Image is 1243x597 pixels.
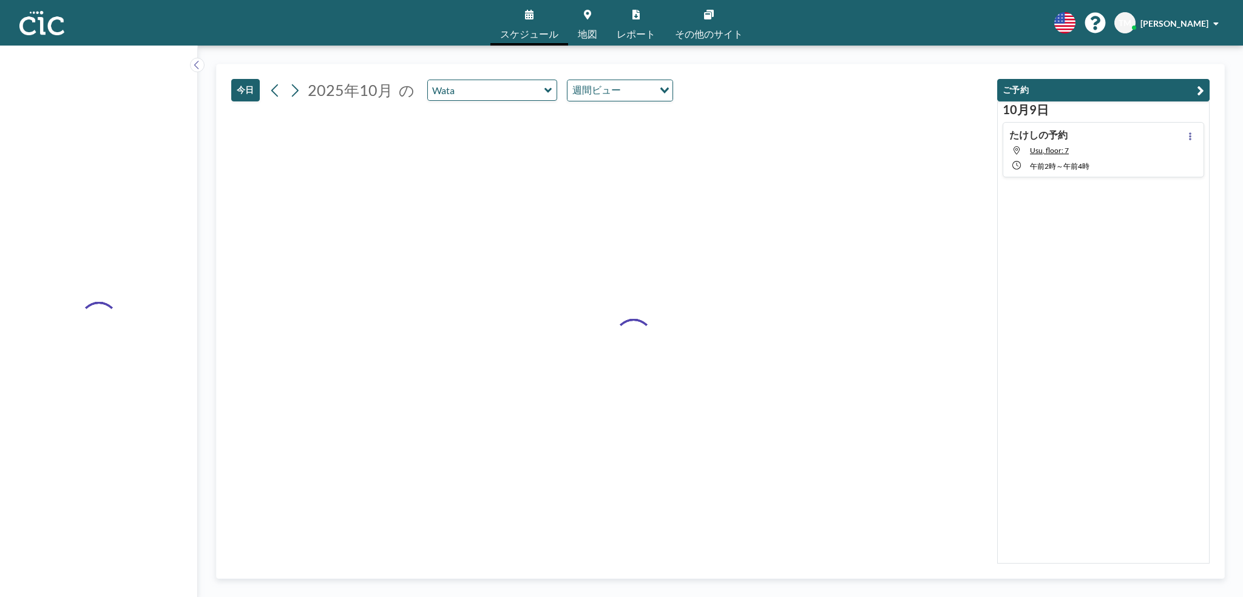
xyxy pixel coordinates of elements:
font: たけしの予約 [1009,129,1068,140]
font: 地図 [578,28,597,39]
font: その他のサイト [675,28,743,39]
font: 週間ビュー [572,84,621,95]
div: オプションを検索 [567,80,672,101]
font: 10月9日 [1003,102,1049,117]
input: Wata [428,80,544,100]
button: ご予約 [997,79,1210,101]
font: 午前4時 [1063,162,1089,171]
font: ご予約 [1003,84,1029,95]
img: 組織ロゴ [19,11,64,35]
font: 午前2時 [1030,162,1056,171]
span: Usu, floor: 7 [1030,146,1069,155]
font: の [399,81,415,99]
font: 2025年10月 [308,81,393,99]
font: スケジュール [500,28,558,39]
font: ～ [1056,162,1063,171]
input: オプションを検索 [625,83,652,98]
button: 今日 [231,79,260,101]
font: レポート [617,28,655,39]
font: 今日 [237,84,254,95]
font: TM [1119,18,1131,28]
font: [PERSON_NAME] [1140,18,1208,29]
